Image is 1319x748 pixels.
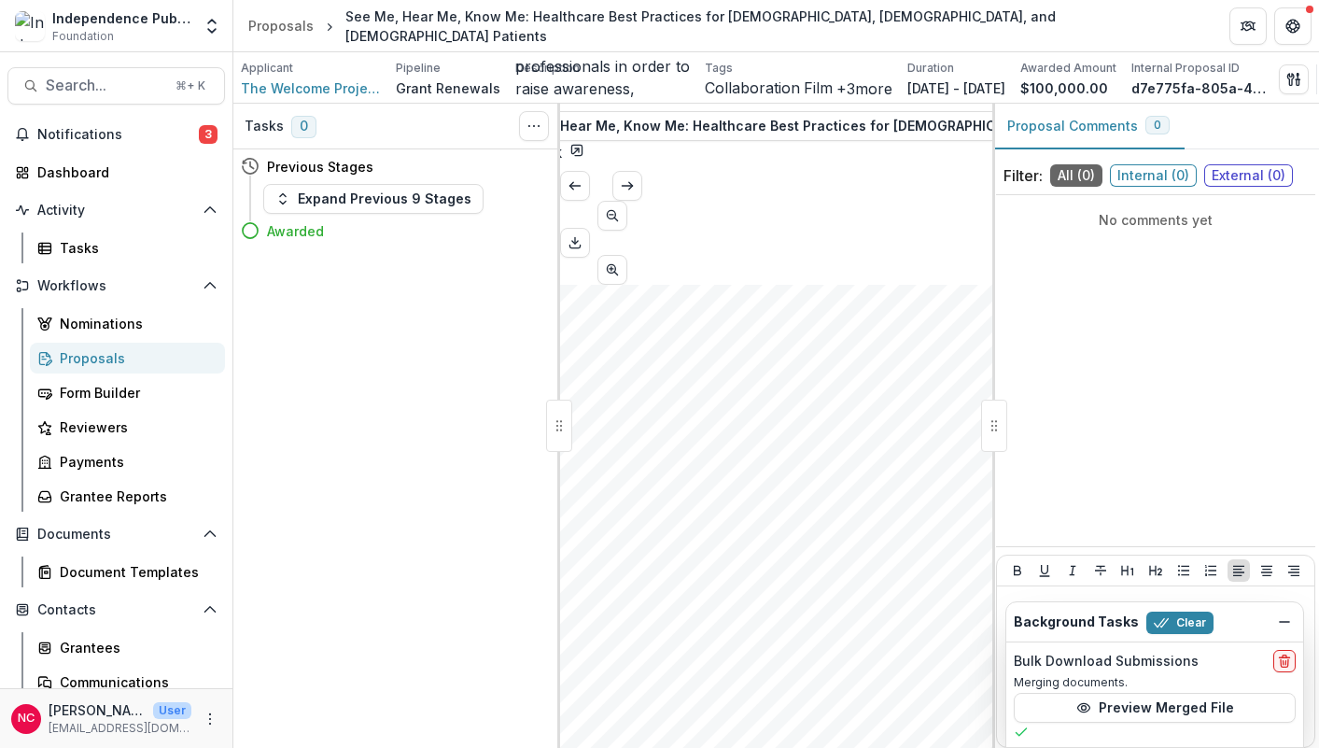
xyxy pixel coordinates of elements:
span: Foundation [52,28,114,45]
span: All ( 0 ) [1050,164,1102,187]
button: Bullet List [1172,559,1195,582]
span: Have the goals of your grant changed, and if so, how? [586,738,850,748]
div: Payments [60,452,210,472]
a: Document Templates [30,557,225,587]
span: Organization City [586,479,671,489]
button: Toggle View Cancelled Tasks [519,111,549,141]
span: Contacts [37,602,195,618]
p: User [153,702,191,719]
p: $100,000.00 [1020,78,1108,98]
span: Organization Zipcode [586,550,691,560]
span: Collaboration [705,79,800,97]
button: Clear [1146,612,1214,634]
p: [EMAIL_ADDRESS][DOMAIN_NAME] [49,720,191,737]
span: Organization Address 1 [586,420,701,430]
span: Grant Information [586,360,685,373]
button: Search... [7,67,225,105]
span: Documents [37,527,195,543]
h4: Previous Stages [267,157,373,176]
p: Duration [907,60,954,77]
span: External ( 0 ) [1204,164,1293,187]
a: Dashboard [7,157,225,188]
span: 0 [1154,119,1161,132]
span: Hatboro [586,492,618,501]
button: Scroll to next page [597,255,627,285]
span: Project Title [586,656,645,666]
p: [DATE] - [DATE] [907,78,1005,98]
button: Ordered List [1200,559,1222,582]
span: Search... [46,77,164,94]
div: Document Templates [60,562,210,582]
button: Heading 1 [1116,559,1139,582]
h4: Awarded [267,221,324,241]
a: Grantees [30,632,225,663]
a: The Welcome Project PA [241,78,381,98]
nav: breadcrumb [241,3,1207,49]
a: Payments [30,446,225,477]
div: Grantees [60,638,210,657]
button: Partners [1229,7,1267,45]
button: Underline [1033,559,1056,582]
button: Scroll to previous page [560,171,590,201]
button: Bold [1006,559,1029,582]
p: Merging documents. [1014,674,1296,691]
button: Open Activity [7,195,225,225]
button: Align Left [1228,559,1250,582]
span: 3 [199,125,217,144]
button: Preview Merged File [1014,693,1296,723]
button: More [199,708,221,730]
p: Internal Proposal ID [1131,60,1240,77]
a: Proposals [241,12,321,39]
button: Notifications3 [7,120,225,149]
div: Communications [60,672,210,692]
button: Open entity switcher [199,7,225,45]
span: 0 [291,116,316,138]
div: Dashboard [37,162,210,182]
button: Align Center [1256,559,1278,582]
span: Organization Address 2 [586,456,701,466]
p: Tags [705,60,733,77]
p: Pipeline [396,60,441,77]
span: Final Grant Report [586,336,702,349]
button: Dismiss [1273,611,1296,633]
a: Form Builder [30,377,225,408]
button: Open Contacts [7,595,225,625]
button: +3more [836,78,892,100]
span: Organization State [586,515,677,525]
button: Scroll to next page [612,171,642,201]
button: Strike [1089,559,1112,582]
span: Film [804,79,833,97]
div: Nuala Cabral [18,713,35,725]
p: d7e775fa-805a-4ea1-8273-978176979129 [1131,78,1271,98]
span: $100,000.00 [586,633,635,642]
span: Organization Website [586,585,691,595]
button: Scroll to previous page [597,201,627,231]
span: The Welcome Project PA [586,398,684,406]
button: Expand Previous 9 Stages [263,184,484,214]
p: Filter: [1003,164,1043,187]
p: [PERSON_NAME] [49,700,146,720]
div: Reviewers [60,417,210,437]
div: Proposals [60,348,210,368]
a: Tasks [30,233,225,263]
button: Download PDF [560,228,590,258]
p: Applicant [241,60,293,77]
span: [STREET_ADDRESS] [586,433,674,442]
div: Proposals [248,16,314,35]
p: Awarded Amount [1020,60,1116,77]
span: Workflows [37,278,195,294]
button: Heading 2 [1144,559,1167,582]
span: Submission Responses [586,311,751,326]
h2: Bulk Download Submissions [1014,654,1199,670]
a: Nominations [30,308,225,339]
button: Get Help [1274,7,1312,45]
button: Open Documents [7,519,225,549]
div: Grantee Reports [60,487,210,506]
span: Notifications [37,127,199,143]
span: [URL][DOMAIN_NAME] [586,598,680,606]
div: Nominations [60,314,210,333]
div: See Me, Hear Me, Know Me: Healthcare Best Practices for [DEMOGRAPHIC_DATA], [DEMOGRAPHIC_DATA], a... [345,7,1200,46]
div: Independence Public Media Foundation [52,8,191,28]
img: Independence Public Media Foundation [15,11,45,41]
